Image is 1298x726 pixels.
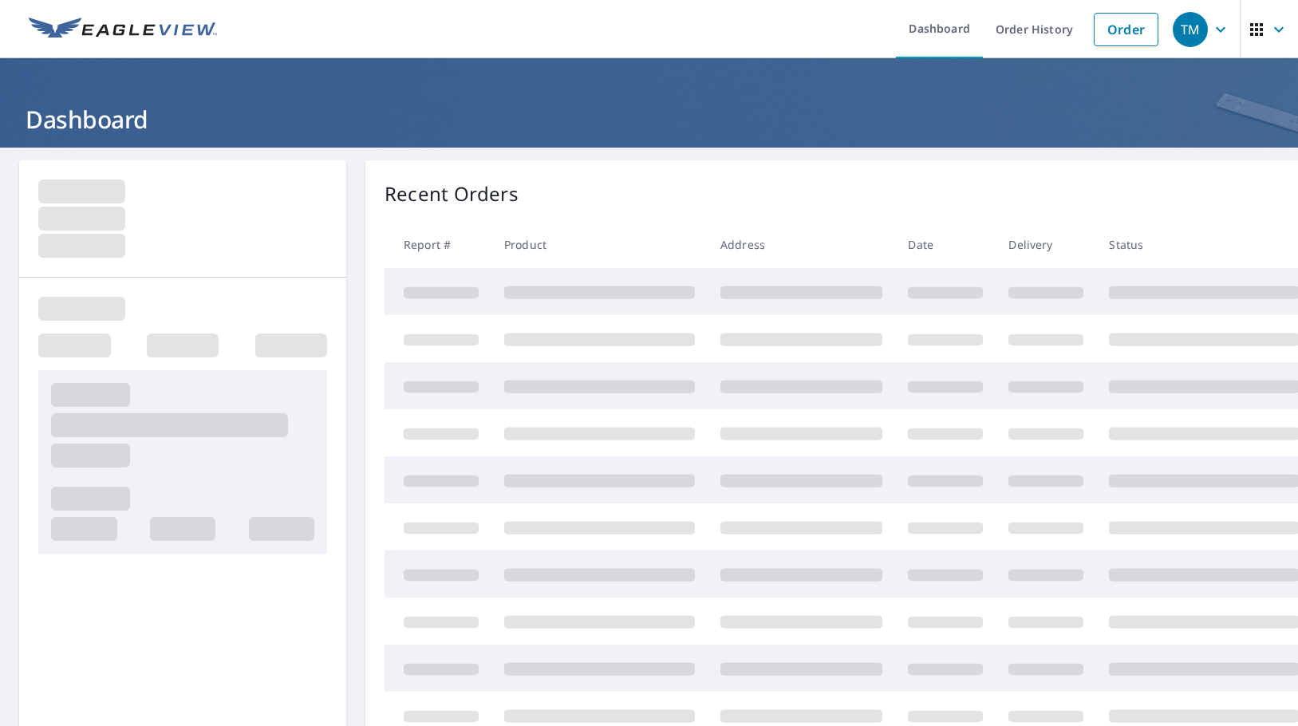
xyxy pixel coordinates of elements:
[385,180,519,208] p: Recent Orders
[1173,12,1208,47] div: TM
[708,221,895,268] th: Address
[385,221,491,268] th: Report #
[1094,13,1158,46] a: Order
[491,221,708,268] th: Product
[29,18,217,41] img: EV Logo
[996,221,1096,268] th: Delivery
[895,221,996,268] th: Date
[19,103,1279,136] h1: Dashboard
